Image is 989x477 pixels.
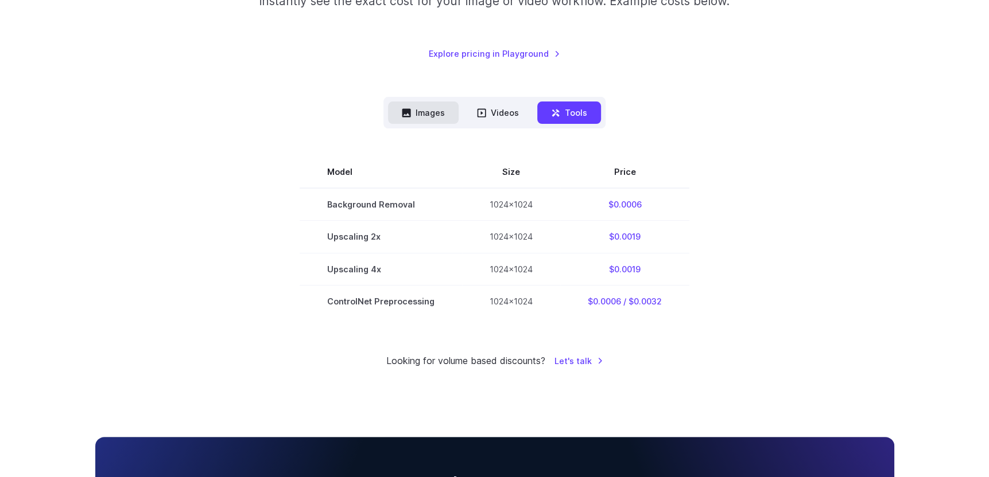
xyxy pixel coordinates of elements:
button: Videos [463,101,533,124]
td: ControlNet Preprocessing [300,285,462,317]
th: Price [560,156,689,188]
td: $0.0006 [560,188,689,221]
button: Images [388,101,459,124]
td: Upscaling 4x [300,253,462,285]
td: $0.0006 / $0.0032 [560,285,689,317]
td: Background Removal [300,188,462,221]
button: Tools [537,101,601,124]
th: Size [462,156,560,188]
a: Explore pricing in Playground [429,47,560,60]
td: 1024x1024 [462,253,560,285]
td: 1024x1024 [462,188,560,221]
td: Upscaling 2x [300,221,462,253]
td: $0.0019 [560,221,689,253]
td: 1024x1024 [462,221,560,253]
small: Looking for volume based discounts? [386,354,545,369]
td: 1024x1024 [462,285,560,317]
a: Let's talk [554,354,603,367]
td: $0.0019 [560,253,689,285]
th: Model [300,156,462,188]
